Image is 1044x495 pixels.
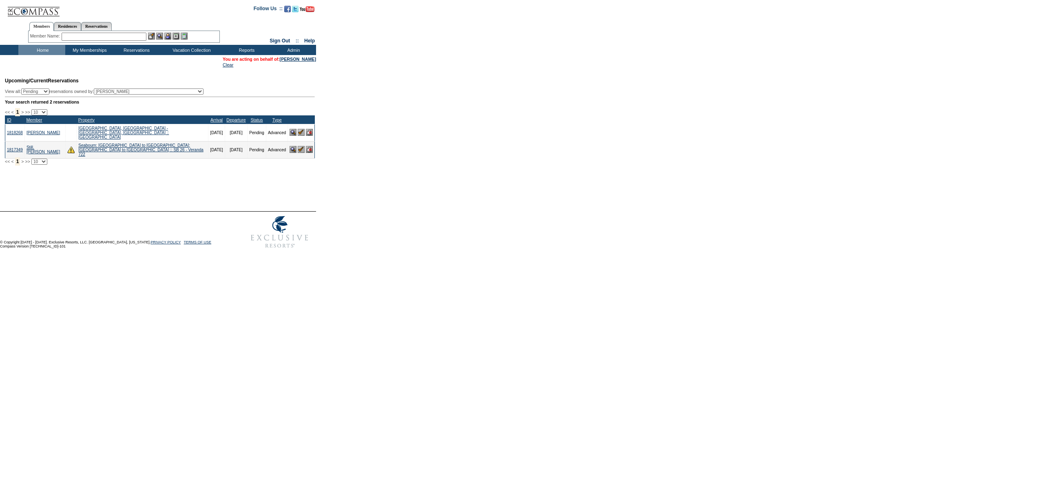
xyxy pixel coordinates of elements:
[222,45,269,55] td: Reports
[290,129,296,136] img: View Reservation
[270,38,290,44] a: Sign Out
[27,145,60,154] a: Still, [PERSON_NAME]
[11,159,13,164] span: <
[18,45,65,55] td: Home
[30,33,62,40] div: Member Name:
[290,146,296,153] img: View Reservation
[15,108,20,116] span: 1
[5,78,48,84] span: Upcoming/Current
[25,159,30,164] span: >>
[150,240,181,244] a: PRIVACY POLICY
[248,124,266,141] td: Pending
[65,45,112,55] td: My Memberships
[54,22,81,31] a: Residences
[292,6,299,12] img: Follow us on Twitter
[5,159,10,164] span: <<
[156,33,163,40] img: View
[248,141,266,158] td: Pending
[250,117,263,122] a: Status
[27,130,60,135] a: [PERSON_NAME]
[7,130,23,135] a: 1818268
[181,33,188,40] img: b_calculator.gif
[25,110,30,115] span: >>
[284,6,291,12] img: Become our fan on Facebook
[243,212,316,252] img: Exclusive Resorts
[78,117,95,122] a: Property
[159,45,222,55] td: Vacation Collection
[300,6,314,12] img: Subscribe to our YouTube Channel
[300,8,314,13] a: Subscribe to our YouTube Channel
[5,78,79,84] span: Reservations
[266,124,288,141] td: Advanced
[184,240,212,244] a: TERMS OF USE
[225,141,247,158] td: [DATE]
[254,5,283,15] td: Follow Us ::
[148,33,155,40] img: b_edit.gif
[81,22,112,31] a: Reservations
[304,38,315,44] a: Help
[112,45,159,55] td: Reservations
[296,38,299,44] span: ::
[208,141,225,158] td: [DATE]
[208,124,225,141] td: [DATE]
[269,45,316,55] td: Admin
[223,57,316,62] span: You are acting on behalf of:
[5,99,315,104] div: Your search returned 2 reservations
[210,117,223,122] a: Arrival
[5,88,207,95] div: View all: reservations owned by:
[21,110,24,115] span: >
[7,117,11,122] a: ID
[5,110,10,115] span: <<
[26,117,42,122] a: Member
[29,22,54,31] a: Members
[266,141,288,158] td: Advanced
[164,33,171,40] img: Impersonate
[78,126,169,139] a: [GEOGRAPHIC_DATA], [GEOGRAPHIC_DATA] - [GEOGRAPHIC_DATA], [GEOGRAPHIC_DATA] :: [GEOGRAPHIC_DATA]
[280,57,316,62] a: [PERSON_NAME]
[11,110,13,115] span: <
[226,117,246,122] a: Departure
[306,146,313,153] img: Cancel Reservation
[15,157,20,166] span: 1
[306,129,313,136] img: Cancel Reservation
[225,124,247,141] td: [DATE]
[173,33,179,40] img: Reservations
[7,148,23,152] a: 1817349
[21,159,24,164] span: >
[284,8,291,13] a: Become our fan on Facebook
[292,8,299,13] a: Follow us on Twitter
[78,143,203,157] a: Seabourn: [GEOGRAPHIC_DATA] to [GEOGRAPHIC_DATA]: [GEOGRAPHIC_DATA] to [GEOGRAPHIC_DATA] :: SB 26...
[67,146,75,153] img: There are insufficient days and/or tokens to cover this reservation
[223,62,233,67] a: Clear
[298,129,305,136] img: Confirm Reservation
[298,146,305,153] img: Confirm Reservation
[272,117,282,122] a: Type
